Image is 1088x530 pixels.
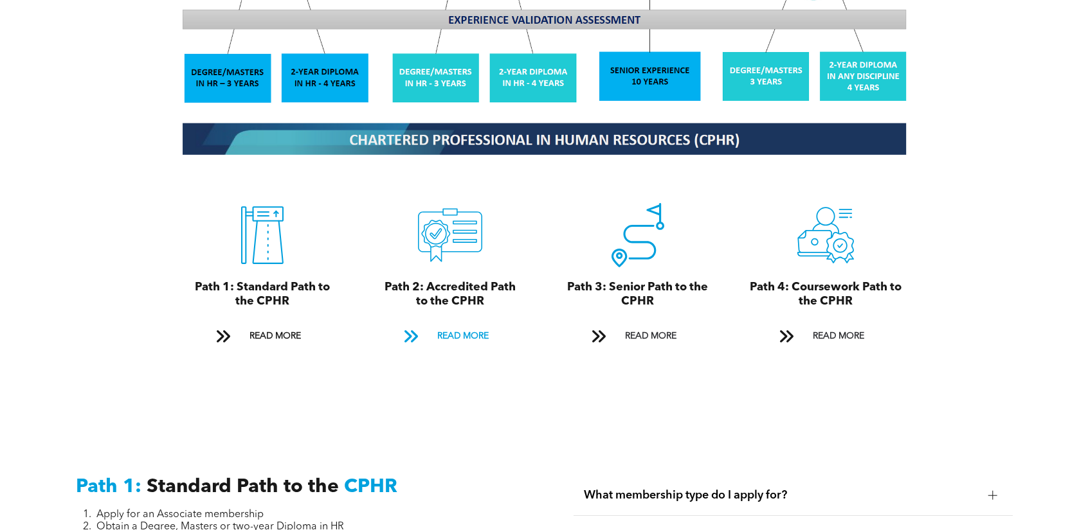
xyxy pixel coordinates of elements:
[621,324,681,348] span: READ MORE
[808,324,869,348] span: READ MORE
[433,324,493,348] span: READ MORE
[96,509,264,520] span: Apply for an Associate membership
[76,477,141,497] span: Path 1:
[207,324,318,348] a: READ MORE
[245,324,305,348] span: READ MORE
[195,281,330,307] span: Path 1: Standard Path to the CPHR
[395,324,505,348] a: READ MORE
[147,477,339,497] span: Standard Path to the
[750,281,902,307] span: Path 4: Coursework Path to the CPHR
[584,488,978,502] span: What membership type do I apply for?
[344,477,397,497] span: CPHR
[567,281,708,307] span: Path 3: Senior Path to the CPHR
[770,324,881,348] a: READ MORE
[385,281,516,307] span: Path 2: Accredited Path to the CPHR
[583,324,693,348] a: READ MORE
